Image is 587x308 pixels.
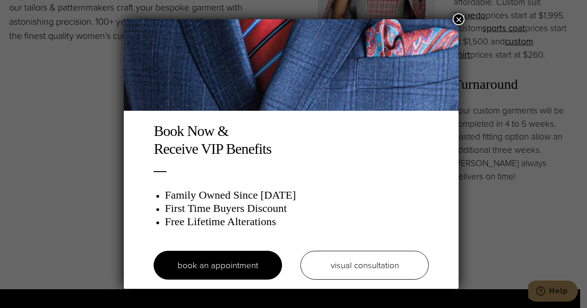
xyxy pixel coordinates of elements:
h2: Book Now & Receive VIP Benefits [154,122,429,157]
span: Help [21,6,39,15]
a: book an appointment [154,251,282,280]
h3: First Time Buyers Discount [165,202,429,215]
a: visual consultation [300,251,429,280]
button: Close [453,13,465,25]
h3: Family Owned Since [DATE] [165,189,429,202]
h3: Free Lifetime Alterations [165,215,429,228]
